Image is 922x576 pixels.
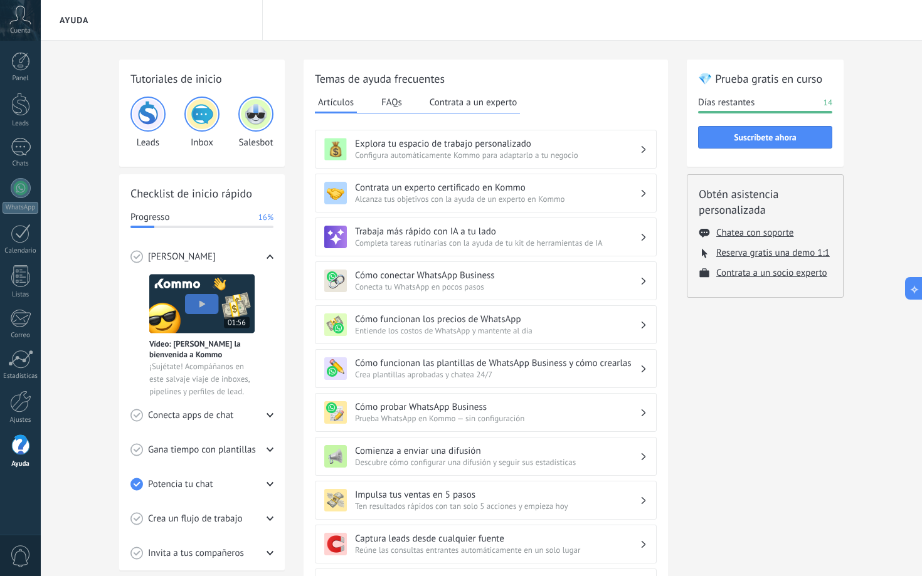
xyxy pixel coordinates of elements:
h3: Comienza a enviar una difusión [355,445,640,457]
h3: Trabaja más rápido con IA a tu lado [355,226,640,238]
div: Ayuda [3,460,39,468]
span: Entiende los costos de WhatsApp y mantente al día [355,325,640,336]
div: Leads [3,120,39,128]
div: Correo [3,332,39,340]
span: [PERSON_NAME] [148,251,216,263]
h2: Tutoriales de inicio [130,71,273,86]
h2: Temas de ayuda frecuentes [315,71,657,86]
h3: Contrata un experto certificado en Kommo [355,182,640,194]
span: Suscríbete ahora [734,133,797,142]
h3: Captura leads desde cualquier fuente [355,533,640,545]
span: Conecta tu WhatsApp en pocos pasos [355,281,640,292]
span: Reúne las consultas entrantes automáticamente en un solo lugar [355,545,640,555]
div: Panel [3,75,39,83]
span: Vídeo: [PERSON_NAME] la bienvenida a Kommo [149,338,255,360]
h3: Cómo funcionan las plantillas de WhatsApp Business y cómo crearlas [355,357,640,369]
button: FAQs [378,93,405,112]
span: Descubre cómo configurar una difusión y seguir sus estadísticas [355,457,640,468]
span: ¡Sujétate! Acompáñanos en este salvaje viaje de inboxes, pipelines y perfiles de lead. [149,360,255,398]
h3: Impulsa tus ventas en 5 pasos [355,489,640,501]
div: Ajustes [3,416,39,424]
div: Chats [3,160,39,168]
button: Contrata a un socio experto [716,267,827,279]
span: Invita a tus compañeros [148,547,244,560]
h3: Cómo probar WhatsApp Business [355,401,640,413]
div: Estadísticas [3,372,39,380]
h3: Cómo conectar WhatsApp Business [355,270,640,281]
span: Crea un flujo de trabajo [148,513,243,525]
span: 16% [258,211,273,224]
h2: Checklist de inicio rápido [130,186,273,201]
span: Ten resultados rápidos con tan solo 5 acciones y empieza hoy [355,501,640,511]
div: Leads [130,97,166,149]
span: Cuenta [10,27,31,35]
span: Configura automáticamente Kommo para adaptarlo a tu negocio [355,150,640,160]
h2: 💎 Prueba gratis en curso [698,71,832,86]
span: Progresso [130,211,169,224]
div: Salesbot [238,97,273,149]
span: Conecta apps de chat [148,409,233,422]
button: Artículos [315,93,357,113]
button: Chatea con soporte [716,227,793,239]
img: Meet video [149,274,255,333]
span: Potencia tu chat [148,478,213,491]
span: 14 [824,97,832,109]
span: Completa tareas rutinarias con la ayuda de tu kit de herramientas de IA [355,238,640,248]
span: Alcanza tus objetivos con la ayuda de un experto en Kommo [355,194,640,204]
span: Gana tiempo con plantillas [148,444,256,456]
div: Inbox [184,97,220,149]
div: WhatsApp [3,202,38,214]
button: Reserva gratis una demo 1:1 [716,247,830,259]
button: Suscríbete ahora [698,126,832,149]
span: Prueba WhatsApp en Kommo — sin configuración [355,413,640,424]
span: Días restantes [698,97,755,109]
span: Crea plantillas aprobadas y chatea 24/7 [355,369,640,380]
button: Contrata a un experto [427,93,520,112]
h3: Explora tu espacio de trabajo personalizado [355,138,640,150]
div: Listas [3,291,39,299]
h2: Obtén asistencia personalizada [699,186,832,217]
h3: Cómo funcionan los precios de WhatsApp [355,313,640,325]
div: Calendario [3,247,39,255]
